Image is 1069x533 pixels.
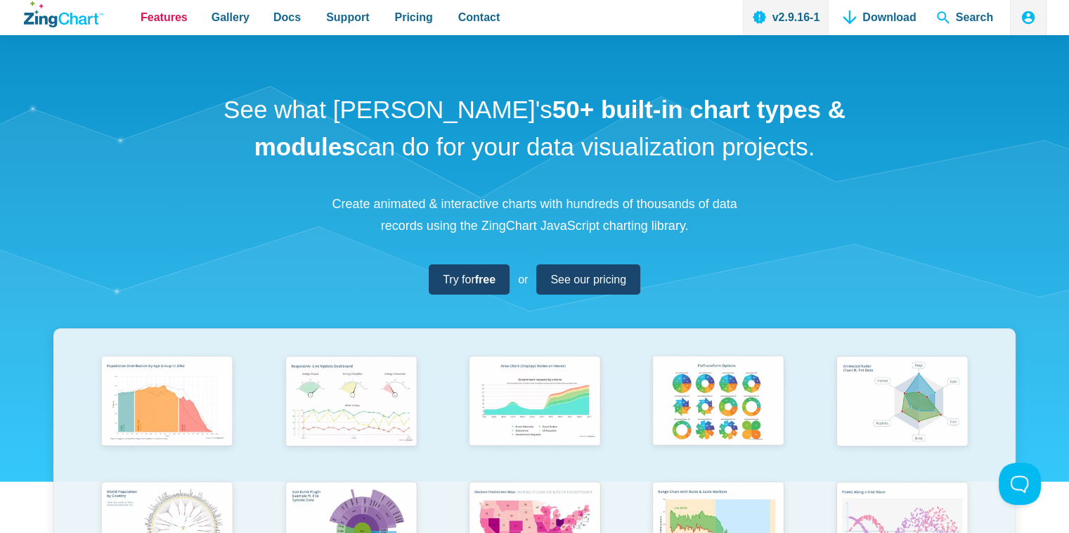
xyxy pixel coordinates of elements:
[259,350,442,476] a: Responsive Live Update Dashboard
[219,91,851,165] h1: See what [PERSON_NAME]'s can do for your data visualization projects.
[829,350,976,455] img: Animated Radar Chart ft. Pet Data
[999,463,1041,505] iframe: Toggle Customer Support
[550,270,626,289] span: See our pricing
[75,350,259,476] a: Population Distribution by Age Group in 2052
[443,350,626,476] a: Area Chart (Displays Nodes on Hover)
[429,264,510,295] a: Try forfree
[644,350,791,455] img: Pie Transform Options
[141,8,188,27] span: Features
[626,350,810,476] a: Pie Transform Options
[326,8,369,27] span: Support
[24,1,103,27] a: ZingChart Logo. Click to return to the homepage
[518,270,528,289] span: or
[810,350,994,476] a: Animated Radar Chart ft. Pet Data
[278,350,425,455] img: Responsive Live Update Dashboard
[254,96,846,160] strong: 50+ built-in chart types & modules
[273,8,301,27] span: Docs
[461,350,608,455] img: Area Chart (Displays Nodes on Hover)
[93,350,240,455] img: Population Distribution by Age Group in 2052
[324,193,746,236] p: Create animated & interactive charts with hundreds of thousands of data records using the ZingCha...
[212,8,250,27] span: Gallery
[475,274,495,285] strong: free
[394,8,432,27] span: Pricing
[536,264,640,295] a: See our pricing
[458,8,500,27] span: Contact
[443,270,495,289] span: Try for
